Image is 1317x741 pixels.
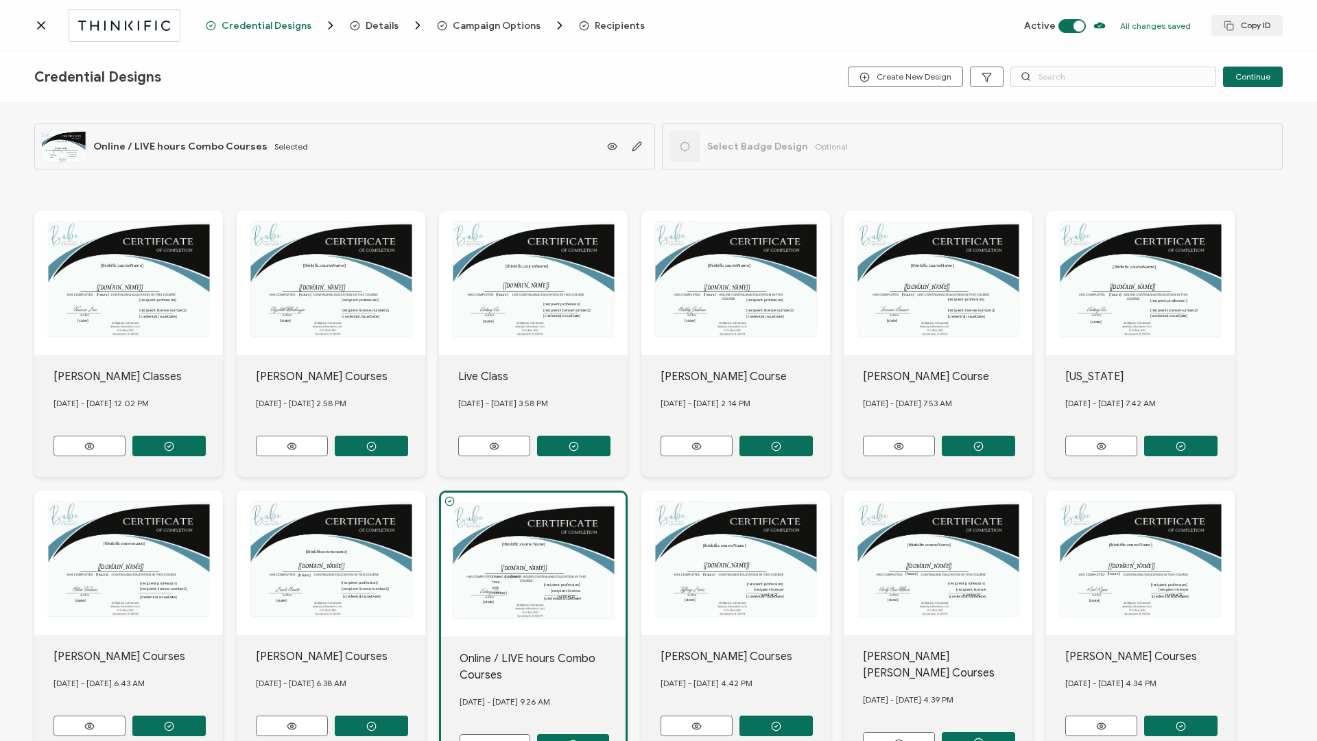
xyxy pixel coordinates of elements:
button: Continue [1223,67,1283,87]
span: Details [366,21,399,31]
span: Continue [1235,73,1270,81]
button: Create New Design [848,67,963,87]
div: [PERSON_NAME] Courses [256,648,426,665]
span: Recipients [595,21,645,31]
div: [DATE] - [DATE] 7.42 AM [1065,385,1235,422]
div: [PERSON_NAME] Course [863,368,1033,385]
div: [PERSON_NAME] Courses [54,648,224,665]
span: Credential Designs [206,19,337,32]
span: Copy ID [1224,21,1270,31]
div: Breadcrumb [206,19,744,32]
div: [DATE] - [DATE] 4.34 PM [1065,665,1235,702]
span: Select Badge Design [707,141,808,152]
div: [DATE] - [DATE] 6.43 AM [54,665,224,702]
span: Recipients [579,21,645,31]
div: [DATE] - [DATE] 3.58 PM [458,385,628,422]
button: Copy ID [1211,15,1283,36]
span: Credential Designs [222,21,311,31]
span: Campaign Options [453,21,541,31]
p: All changes saved [1120,21,1191,31]
div: [US_STATE] [1065,368,1235,385]
span: Campaign Options [437,19,567,32]
span: Online / LIVE hours Combo Courses [93,141,268,152]
div: [DATE] - [DATE] 7.53 AM [863,385,1033,422]
span: Selected [274,141,308,152]
div: [DATE] - [DATE] 12.02 PM [54,385,224,422]
span: Details [350,19,425,32]
div: [DATE] - [DATE] 9.26 AM [460,683,626,720]
div: [PERSON_NAME] Courses [256,368,426,385]
iframe: Chat Widget [1248,675,1317,741]
div: [PERSON_NAME] Courses [661,648,831,665]
div: [DATE] - [DATE] 6.38 AM [256,665,426,702]
div: [DATE] - [DATE] 2.58 PM [256,385,426,422]
div: [DATE] - [DATE] 4.39 PM [863,681,1033,718]
img: thinkific.svg [76,17,173,34]
input: Search [1010,67,1216,87]
span: Credential Designs [34,69,161,86]
div: Online / LIVE hours Combo Courses [460,650,626,683]
span: Optional [815,141,848,152]
div: [PERSON_NAME] Course [661,368,831,385]
span: Active [1024,20,1056,32]
span: Create New Design [859,72,951,82]
div: [DATE] - [DATE] 2.14 PM [661,385,831,422]
div: [PERSON_NAME] Classes [54,368,224,385]
div: Live Class [458,368,628,385]
div: [PERSON_NAME] [PERSON_NAME] Courses [863,648,1033,681]
div: [PERSON_NAME] Courses [1065,648,1235,665]
div: [DATE] - [DATE] 4.42 PM [661,665,831,702]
